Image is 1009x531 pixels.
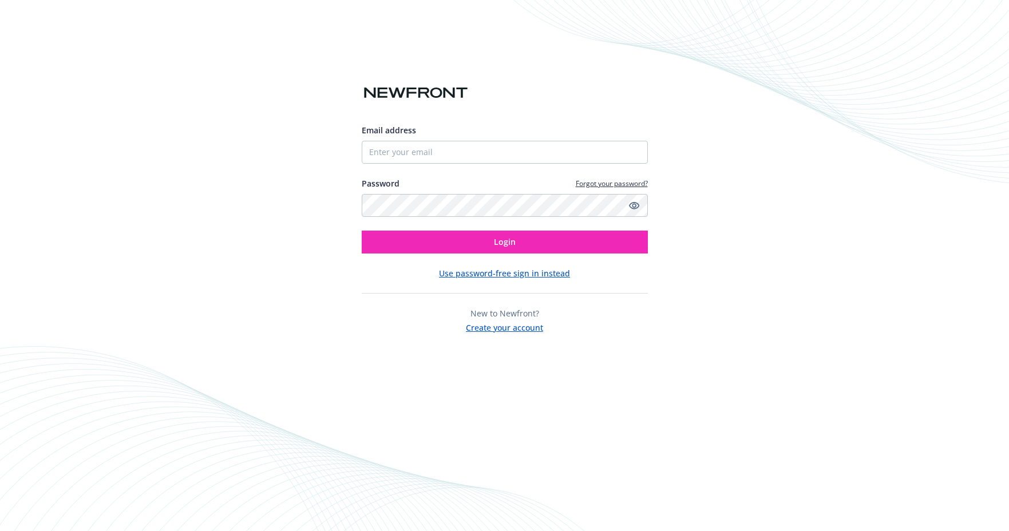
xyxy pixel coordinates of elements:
[466,319,543,334] button: Create your account
[362,231,648,253] button: Login
[470,308,539,319] span: New to Newfront?
[362,141,648,164] input: Enter your email
[362,83,470,103] img: Newfront logo
[576,179,648,188] a: Forgot your password?
[362,125,416,136] span: Email address
[627,199,641,212] a: Show password
[362,177,399,189] label: Password
[494,236,516,247] span: Login
[362,194,648,217] input: Enter your password
[439,267,570,279] button: Use password-free sign in instead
